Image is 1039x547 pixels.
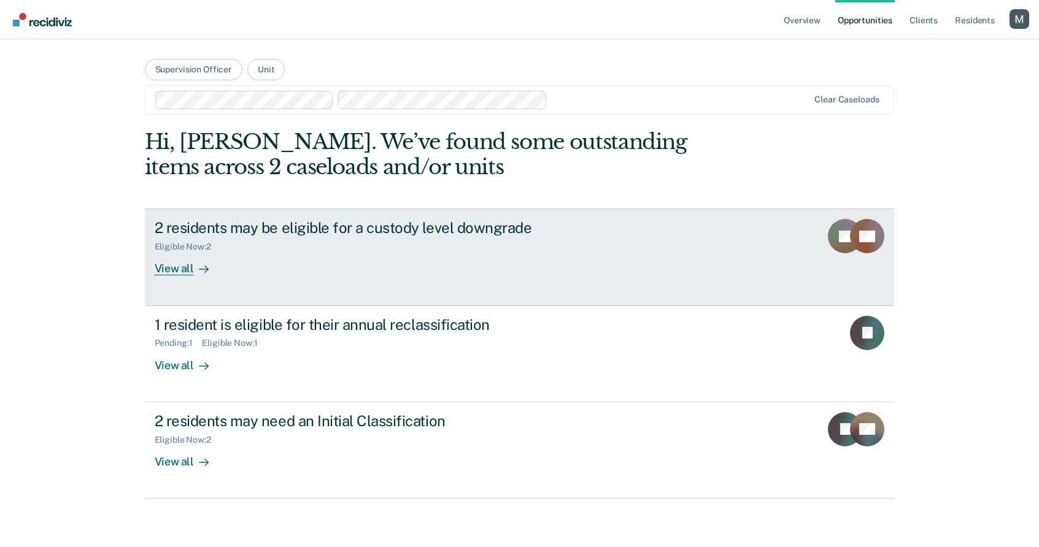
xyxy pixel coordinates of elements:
button: Profile dropdown button [1010,9,1029,29]
a: 2 residents may need an Initial ClassificationEligible Now:2View all [145,402,895,499]
button: Unit [247,59,285,80]
div: 2 residents may be eligible for a custody level downgrade [155,219,585,237]
a: 2 residents may be eligible for a custody level downgradeEligible Now:2View all [145,208,895,305]
div: 1 resident is eligible for their annual reclassification [155,316,585,334]
button: Supervision Officer [145,59,242,80]
div: View all [155,252,223,276]
div: Hi, [PERSON_NAME]. We’ve found some outstanding items across 2 caseloads and/or units [145,129,744,180]
div: 2 residents may need an Initial Classification [155,412,585,430]
div: Eligible Now : 1 [202,338,267,348]
div: View all [155,445,223,469]
div: Pending : 1 [155,338,203,348]
div: Clear caseloads [814,94,879,105]
div: View all [155,348,223,372]
a: 1 resident is eligible for their annual reclassificationPending:1Eligible Now:1View all [145,306,895,402]
div: Eligible Now : 2 [155,242,221,252]
img: Recidiviz [13,13,72,26]
div: Eligible Now : 2 [155,435,221,445]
